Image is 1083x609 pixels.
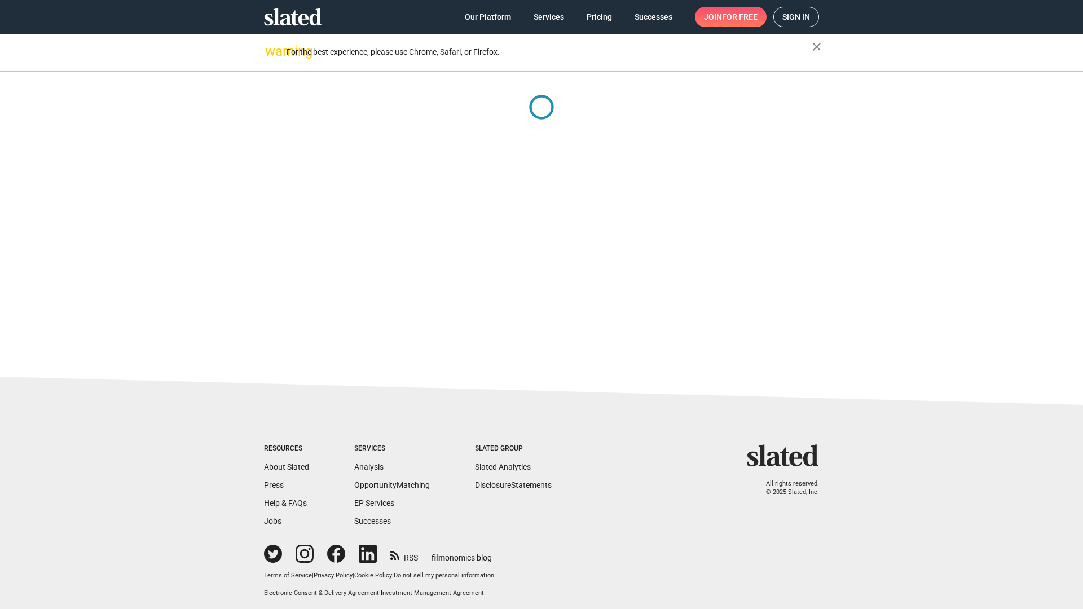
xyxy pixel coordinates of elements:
[704,7,758,27] span: Join
[754,480,819,496] p: All rights reserved. © 2025 Slated, Inc.
[264,572,312,579] a: Terms of Service
[354,444,430,453] div: Services
[314,572,353,579] a: Privacy Policy
[635,7,672,27] span: Successes
[264,517,281,526] a: Jobs
[390,546,418,563] a: RSS
[264,498,307,507] a: Help & FAQs
[381,589,484,597] a: Investment Management Agreement
[354,498,394,507] a: EP Services
[354,517,391,526] a: Successes
[810,40,824,54] mat-icon: close
[264,462,309,471] a: About Slated
[465,7,511,27] span: Our Platform
[265,45,279,58] mat-icon: warning
[394,572,494,580] button: Do not sell my personal information
[475,462,531,471] a: Slated Analytics
[312,572,314,579] span: |
[722,7,758,27] span: for free
[534,7,564,27] span: Services
[379,589,381,597] span: |
[475,480,552,489] a: DisclosureStatements
[287,45,812,60] div: For the best experience, please use Chrome, Safari, or Firefox.
[432,544,492,563] a: filmonomics blog
[456,7,520,27] a: Our Platform
[392,572,394,579] span: |
[264,589,379,597] a: Electronic Consent & Delivery Agreement
[353,572,354,579] span: |
[354,572,392,579] a: Cookie Policy
[695,7,767,27] a: Joinfor free
[475,444,552,453] div: Slated Group
[264,444,309,453] div: Resources
[578,7,621,27] a: Pricing
[432,553,445,562] span: film
[626,7,681,27] a: Successes
[354,480,430,489] a: OpportunityMatching
[587,7,612,27] span: Pricing
[773,7,819,27] a: Sign in
[354,462,384,471] a: Analysis
[264,480,284,489] a: Press
[782,7,810,27] span: Sign in
[525,7,573,27] a: Services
